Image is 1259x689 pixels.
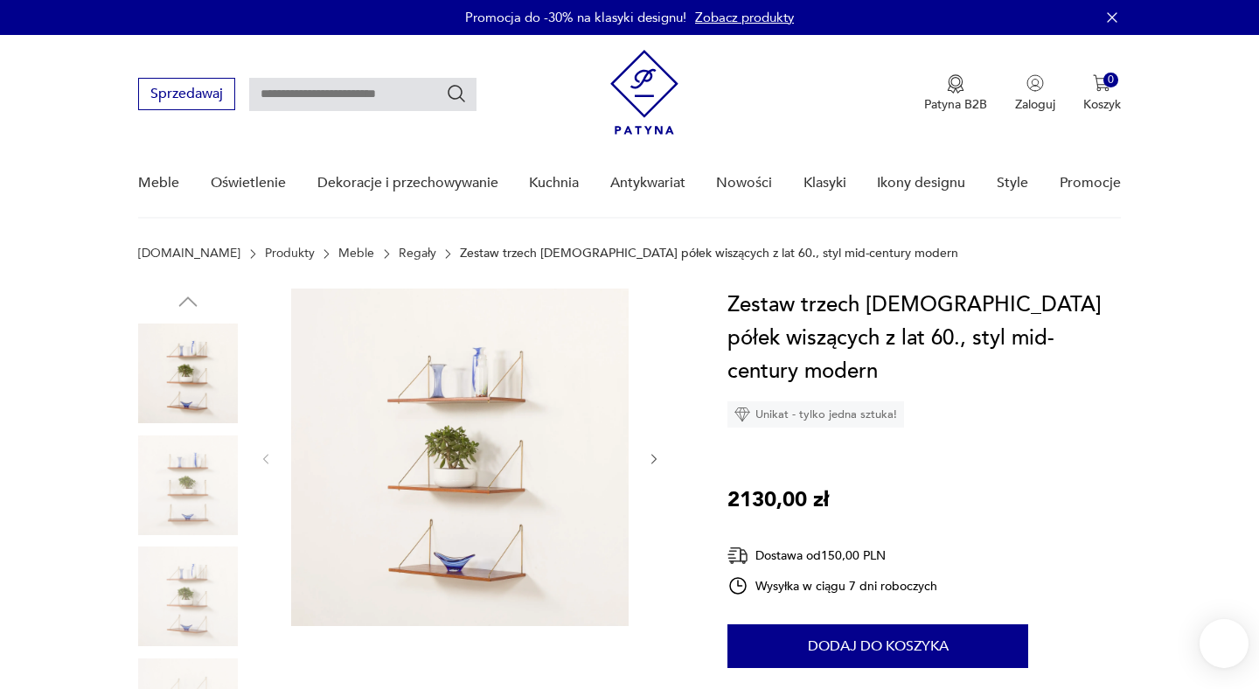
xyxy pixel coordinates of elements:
button: Patyna B2B [924,74,987,113]
a: Zobacz produkty [695,9,794,26]
p: Promocja do -30% na klasyki designu! [465,9,686,26]
div: Dostawa od 150,00 PLN [727,545,937,567]
img: Ikona diamentu [734,407,750,422]
a: Sprzedawaj [138,89,235,101]
a: Kuchnia [529,150,579,217]
img: Zdjęcie produktu Zestaw trzech duńskich półek wiszących z lat 60., styl mid-century modern [138,324,238,423]
a: Style [997,150,1028,217]
img: Patyna - sklep z meblami i dekoracjami vintage [610,50,678,135]
a: Meble [138,150,179,217]
a: Dekoracje i przechowywanie [317,150,498,217]
img: Zdjęcie produktu Zestaw trzech duńskich półek wiszących z lat 60., styl mid-century modern [138,546,238,646]
a: [DOMAIN_NAME] [138,247,240,261]
div: Unikat - tylko jedna sztuka! [727,401,904,428]
a: Regały [399,247,436,261]
div: Wysyłka w ciągu 7 dni roboczych [727,575,937,596]
button: Szukaj [446,83,467,104]
a: Meble [338,247,374,261]
p: Zestaw trzech [DEMOGRAPHIC_DATA] półek wiszących z lat 60., styl mid-century modern [460,247,958,261]
img: Ikonka użytkownika [1026,74,1044,92]
a: Promocje [1060,150,1121,217]
a: Produkty [265,247,315,261]
a: Oświetlenie [211,150,286,217]
div: 0 [1103,73,1118,87]
button: Zaloguj [1015,74,1055,113]
button: 0Koszyk [1083,74,1121,113]
a: Ikony designu [877,150,965,217]
img: Ikona koszyka [1093,74,1110,92]
img: Zdjęcie produktu Zestaw trzech duńskich półek wiszących z lat 60., styl mid-century modern [291,289,629,626]
a: Ikona medaluPatyna B2B [924,74,987,113]
a: Antykwariat [610,150,685,217]
img: Ikona medalu [947,74,964,94]
a: Klasyki [803,150,846,217]
p: 2130,00 zł [727,484,829,517]
h1: Zestaw trzech [DEMOGRAPHIC_DATA] półek wiszących z lat 60., styl mid-century modern [727,289,1120,388]
button: Sprzedawaj [138,78,235,110]
p: Zaloguj [1015,96,1055,113]
img: Ikona dostawy [727,545,748,567]
p: Koszyk [1083,96,1121,113]
iframe: Smartsupp widget button [1200,619,1249,668]
img: Zdjęcie produktu Zestaw trzech duńskich półek wiszących z lat 60., styl mid-century modern [138,435,238,535]
a: Nowości [716,150,772,217]
button: Dodaj do koszyka [727,624,1028,668]
p: Patyna B2B [924,96,987,113]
